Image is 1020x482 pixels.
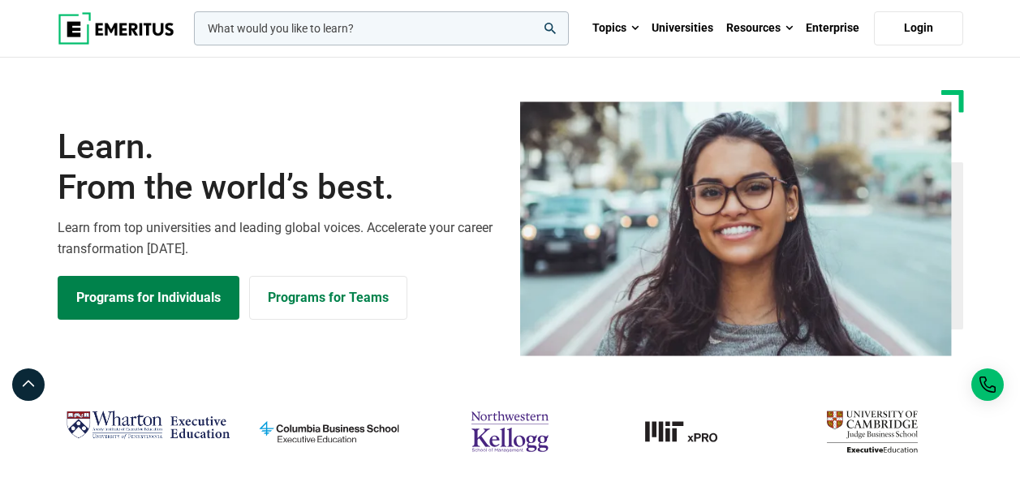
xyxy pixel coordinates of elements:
p: Learn from top universities and leading global voices. Accelerate your career transformation [DATE]. [58,217,501,259]
img: columbia-business-school [247,405,411,458]
a: MIT-xPRO [609,405,773,458]
a: Explore for Business [249,276,407,320]
img: northwestern-kellogg [428,405,592,458]
img: Wharton Executive Education [66,405,230,445]
img: cambridge-judge-business-school [790,405,954,458]
img: MIT xPRO [609,405,773,458]
a: Explore Programs [58,276,239,320]
h1: Learn. [58,127,501,209]
img: Learn from the world's best [520,101,952,356]
input: woocommerce-product-search-field-0 [194,11,569,45]
span: From the world’s best. [58,167,501,208]
a: Login [874,11,963,45]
